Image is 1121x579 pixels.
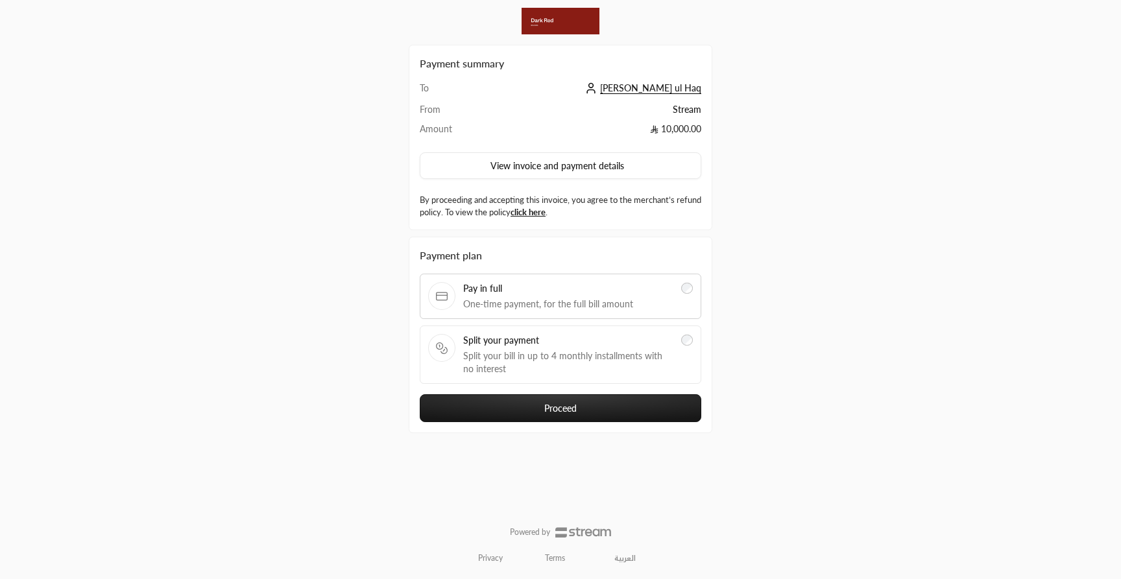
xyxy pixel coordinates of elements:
button: Proceed [420,394,701,422]
p: Powered by [510,527,550,538]
button: View invoice and payment details [420,152,701,180]
span: One-time payment, for the full bill amount [463,298,673,311]
td: Stream [480,103,701,123]
a: Terms [545,553,565,563]
span: Pay in full [463,282,673,295]
td: Amount [420,123,480,142]
a: [PERSON_NAME] ul Haq [582,82,701,93]
span: [PERSON_NAME] ul Haq [600,82,701,94]
td: To [420,82,480,103]
a: click here [511,207,546,217]
td: 10,000.00 [480,123,701,142]
a: Privacy [478,553,503,563]
input: Pay in fullOne-time payment, for the full bill amount [681,283,693,294]
td: From [420,103,480,123]
a: العربية [607,548,643,569]
span: Split your bill in up to 4 monthly installments with no interest [463,349,673,375]
label: By proceeding and accepting this invoice, you agree to the merchant’s refund policy. To view the ... [420,194,701,219]
h2: Payment summary [420,56,701,71]
img: Company Logo [522,8,599,34]
div: Payment plan [420,248,701,263]
input: Split your paymentSplit your bill in up to 4 monthly installments with no interest [681,335,693,346]
span: Split your payment [463,334,673,347]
